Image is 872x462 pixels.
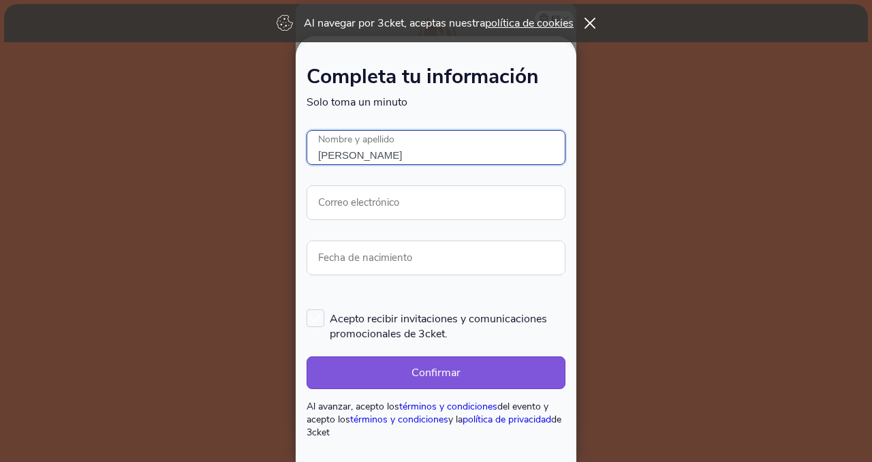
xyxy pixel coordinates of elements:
[399,400,497,413] a: términos y condiciones
[350,413,448,426] a: términos y condiciones
[307,356,565,389] button: Confirmar
[307,130,565,165] input: Nombre y apellido
[307,95,565,110] p: Solo toma un minuto
[307,400,565,439] p: Al avanzar, acepto los del evento y acepto los y la de 3cket
[463,413,551,426] a: política de privacidad
[307,130,406,150] label: Nombre y apellido
[304,16,574,31] p: Al navegar por 3cket, aceptas nuestra
[485,16,574,31] a: política de cookies
[307,241,565,275] input: Fecha de nacimiento
[307,185,411,219] label: Correo electrónico
[330,309,565,341] span: Acepto recibir invitaciones y comunicaciones promocionales de 3cket.
[307,185,565,220] input: Correo electrónico
[307,67,565,95] h1: Completa tu información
